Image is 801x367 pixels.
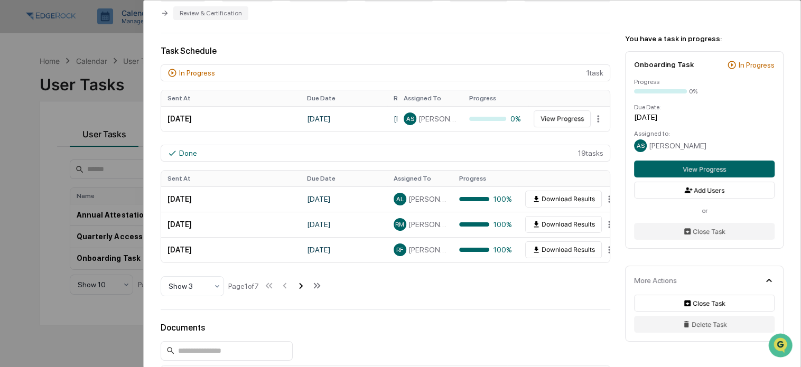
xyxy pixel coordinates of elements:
th: Progress [463,90,528,106]
button: View Progress [534,110,591,127]
th: Sent At [161,90,301,106]
th: Reporting Date [387,90,397,106]
button: Close Task [634,223,775,240]
img: Screenshot 2025-10-09 at 2.26.15 PM.png [39,8,178,74]
span: [PERSON_NAME] [418,115,457,123]
img: Go home [27,8,40,21]
iframe: Open customer support [767,332,796,361]
div: 0% [469,115,522,123]
th: Sent At [161,171,301,186]
div: Progress [634,78,775,86]
td: [DATE] [301,212,387,237]
th: Due Date [301,171,387,186]
th: Assigned To [387,171,453,186]
div: [DATE] [634,113,775,121]
div: In Progress [739,61,775,69]
td: [DATE] - [DATE] [387,106,397,131]
div: Onboarding Task [634,60,694,69]
img: Jack Rasmussen [11,238,27,255]
span: [PERSON_NAME] [408,195,446,203]
div: You have a task in progress: [625,34,784,43]
div: Page 1 of 7 [228,282,259,290]
span: AS [406,115,414,123]
button: Delete Task [634,316,775,333]
span: [DATE] [171,137,192,145]
div: Documents [161,323,610,333]
span: AL [396,195,404,203]
button: Download Results [525,216,602,233]
img: 1746055101610-c473b297-6a78-478c-a979-82029cc54cd1 [21,249,30,257]
button: Download Results [525,241,602,258]
img: 1746055101610-c473b297-6a78-478c-a979-82029cc54cd1 [21,76,30,84]
div: 1 task [161,64,610,81]
button: Download Results [525,191,602,208]
div: Review & Certification [173,6,248,20]
div: Assigned to: [634,130,775,137]
span: AS [637,142,645,149]
span: [PERSON_NAME] [649,142,706,150]
span: RM [395,221,404,228]
th: Due Date [301,90,387,106]
div: 100% [459,220,512,229]
div: Done [179,149,197,157]
td: [DATE] [301,237,387,262]
span: [DATE] [95,89,116,97]
span: • [89,89,92,97]
div: Perfect thanks! [132,117,187,129]
div: More Actions [634,276,677,285]
div: 100% [459,195,512,203]
div: Task Schedule [161,46,610,56]
span: [PERSON_NAME] [408,246,446,254]
th: Assigned To [397,90,463,106]
p: Hi [PERSON_NAME] you're doing well! Wanted to reach out because we set up the multi-organizationa... [39,163,178,252]
td: [DATE] [161,212,301,237]
button: Close Task [634,295,775,312]
td: [DATE] [161,186,301,212]
th: Progress [453,171,518,186]
button: back [11,8,23,21]
td: [DATE] [161,237,301,262]
td: [DATE] [161,106,301,131]
td: [DATE] [301,186,387,212]
span: [PERSON_NAME] [34,89,87,97]
div: 100% [459,246,512,254]
div: 19 task s [161,145,610,162]
span: RF [396,246,403,253]
div: or [634,207,775,214]
td: [DATE] [301,106,387,131]
button: Add Users [634,182,775,199]
div: Due Date: [634,103,775,111]
div: 0% [689,88,697,95]
button: Send [183,278,195,290]
div: In Progress [179,69,215,77]
img: Jack Rasmussen [11,65,27,82]
button: View Progress [634,161,775,177]
span: [PERSON_NAME] [408,220,446,229]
